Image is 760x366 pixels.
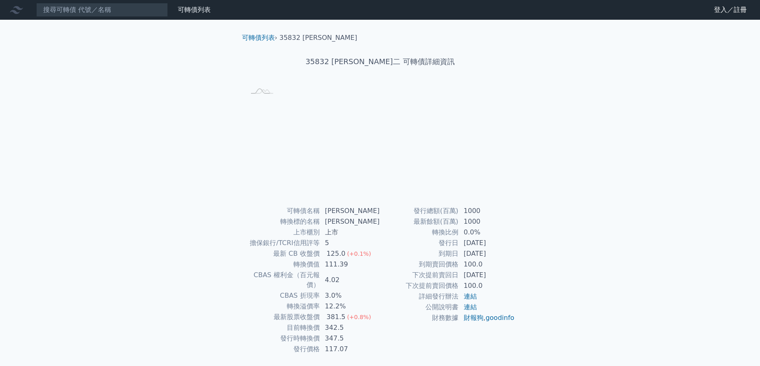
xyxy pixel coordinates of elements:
td: CBAS 折現率 [245,290,320,301]
span: (+0.1%) [347,250,371,257]
td: 轉換比例 [380,227,459,238]
input: 搜尋可轉債 代號／名稱 [36,3,168,17]
td: 342.5 [320,322,380,333]
td: CBAS 權利金（百元報價） [245,270,320,290]
td: 1000 [459,206,515,216]
a: 可轉債列表 [242,34,275,42]
td: 347.5 [320,333,380,344]
td: 1000 [459,216,515,227]
td: 下次提前賣回日 [380,270,459,280]
td: 發行價格 [245,344,320,354]
td: [DATE] [459,238,515,248]
td: 發行日 [380,238,459,248]
li: › [242,33,277,43]
td: 最新 CB 收盤價 [245,248,320,259]
td: 到期日 [380,248,459,259]
h1: 35832 [PERSON_NAME]二 可轉債詳細資訊 [235,56,525,67]
td: 100.0 [459,280,515,291]
div: 381.5 [325,312,347,322]
li: 35832 [PERSON_NAME] [279,33,357,43]
td: 轉換溢價率 [245,301,320,312]
a: 登入／註冊 [707,3,753,16]
td: 可轉債名稱 [245,206,320,216]
div: 125.0 [325,249,347,259]
a: 可轉債列表 [178,6,211,14]
td: 100.0 [459,259,515,270]
td: 最新股票收盤價 [245,312,320,322]
td: 下次提前賣回價格 [380,280,459,291]
a: goodinfo [486,314,514,322]
td: 公開說明書 [380,302,459,313]
td: [PERSON_NAME] [320,216,380,227]
td: 擔保銀行/TCRI信用評等 [245,238,320,248]
a: 連結 [464,292,477,300]
td: 發行總額(百萬) [380,206,459,216]
td: [DATE] [459,270,515,280]
a: 財報狗 [464,314,483,322]
td: [PERSON_NAME] [320,206,380,216]
td: 最新餘額(百萬) [380,216,459,227]
td: , [459,313,515,323]
td: 5 [320,238,380,248]
td: 3.0% [320,290,380,301]
td: 4.02 [320,270,380,290]
td: 上市 [320,227,380,238]
td: 詳細發行辦法 [380,291,459,302]
td: [DATE] [459,248,515,259]
td: 轉換價值 [245,259,320,270]
td: 111.39 [320,259,380,270]
td: 財務數據 [380,313,459,323]
td: 0.0% [459,227,515,238]
td: 上市櫃別 [245,227,320,238]
td: 117.07 [320,344,380,354]
td: 發行時轉換價 [245,333,320,344]
td: 到期賣回價格 [380,259,459,270]
td: 12.2% [320,301,380,312]
span: (+0.8%) [347,314,371,320]
a: 連結 [464,303,477,311]
td: 轉換標的名稱 [245,216,320,227]
td: 目前轉換價 [245,322,320,333]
